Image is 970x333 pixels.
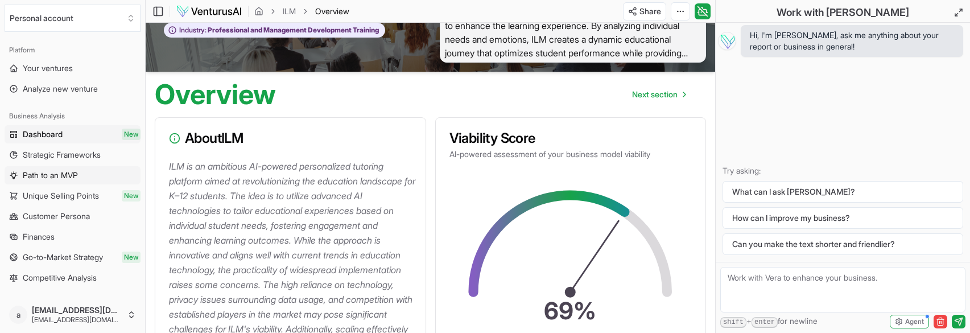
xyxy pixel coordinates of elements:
span: Agent [905,317,924,326]
p: Try asking: [723,165,963,176]
img: logo [176,5,242,18]
a: Your ventures [5,59,141,77]
h2: Work with [PERSON_NAME] [777,5,909,20]
span: Analyze new venture [23,83,98,94]
div: Platform [5,41,141,59]
span: Competitive Analysis [23,272,97,283]
nav: breadcrumb [254,6,349,17]
nav: pagination [623,83,695,106]
kbd: shift [720,317,746,328]
a: Path to an MVP [5,166,141,184]
h3: Viability Score [449,131,692,145]
a: Customer Persona [5,207,141,225]
button: Agent [890,315,929,328]
span: New [122,252,141,263]
span: Hi, I'm [PERSON_NAME], ask me anything about your report or business in general! [750,30,954,52]
span: Professional and Management Development Training [207,26,379,35]
a: Go-to-Market StrategyNew [5,248,141,266]
span: + for newline [720,315,818,328]
a: ILM [283,6,296,17]
span: Share [639,6,661,17]
span: Finances [23,231,55,242]
span: Industry: [179,26,207,35]
h1: Overview [155,81,276,108]
span: Strategic Frameworks [23,149,101,161]
span: Customer Persona [23,211,90,222]
a: DashboardNew [5,125,141,143]
button: a[EMAIL_ADDRESS][DOMAIN_NAME][EMAIL_ADDRESS][DOMAIN_NAME] [5,301,141,328]
p: AI-powered assessment of your business model viability [449,149,692,160]
span: Unique Selling Points [23,190,99,202]
a: Competitive Analysis [5,269,141,287]
button: Industry:Professional and Management Development Training [164,23,385,38]
div: Business Analysis [5,107,141,125]
h3: About ILM [169,131,412,145]
kbd: enter [752,317,778,328]
a: Unique Selling PointsNew [5,187,141,205]
button: Select an organization [5,5,141,32]
span: New [122,190,141,202]
span: Next section [632,89,678,100]
a: Strategic Frameworks [5,146,141,164]
a: Analyze new venture [5,80,141,98]
button: How can I improve my business? [723,207,963,229]
span: Dashboard [23,129,63,140]
button: Share [623,2,666,20]
span: [EMAIL_ADDRESS][DOMAIN_NAME] [32,305,122,315]
span: New [122,129,141,140]
span: Path to an MVP [23,170,78,181]
text: 69 % [544,296,597,324]
img: Vera [718,32,736,50]
button: What can I ask [PERSON_NAME]? [723,181,963,203]
span: Your ventures [23,63,73,74]
span: [EMAIL_ADDRESS][DOMAIN_NAME] [32,315,122,324]
button: Can you make the text shorter and friendlier? [723,233,963,255]
span: a [9,306,27,324]
a: Finances [5,228,141,246]
span: Overview [315,6,349,17]
span: Go-to-Market Strategy [23,252,103,263]
a: Go to next page [623,83,695,106]
div: Tools [5,296,141,314]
